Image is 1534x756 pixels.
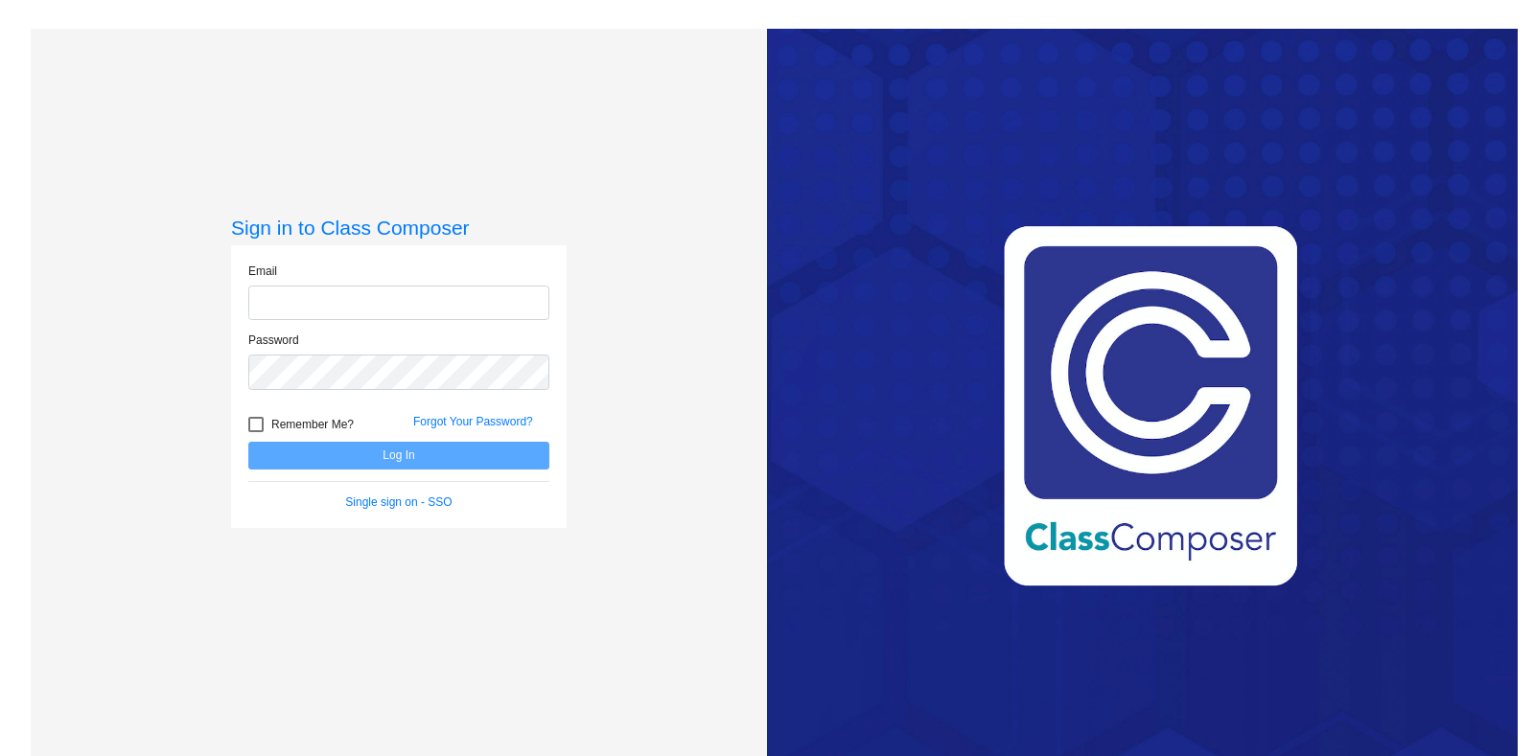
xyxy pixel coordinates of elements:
button: Log In [248,442,549,470]
h3: Sign in to Class Composer [231,216,567,240]
a: Forgot Your Password? [413,415,533,428]
a: Single sign on - SSO [345,495,452,509]
label: Password [248,332,299,349]
label: Email [248,263,277,280]
span: Remember Me? [271,413,354,436]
